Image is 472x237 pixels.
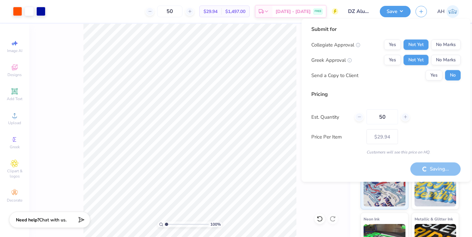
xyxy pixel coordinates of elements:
[276,8,311,15] span: [DATE] - [DATE]
[16,217,39,223] strong: Need help?
[8,120,21,125] span: Upload
[431,55,461,65] button: No Marks
[311,133,362,140] label: Price Per Item
[384,40,401,50] button: Yes
[437,5,459,18] a: AH
[7,96,22,101] span: Add Text
[311,41,360,48] div: Collegiate Approval
[3,168,26,179] span: Clipart & logos
[366,110,398,125] input: – –
[404,55,429,65] button: Not Yet
[437,8,445,15] span: AH
[311,25,461,33] div: Submit for
[225,8,245,15] span: $1,497.00
[384,55,401,65] button: Yes
[311,90,461,98] div: Pricing
[364,216,379,222] span: Neon Ink
[343,5,375,18] input: Untitled Design
[7,198,22,203] span: Decorate
[10,144,20,150] span: Greek
[415,216,453,222] span: Metallic & Glitter Ink
[311,113,350,121] label: Est. Quantity
[445,70,461,81] button: No
[431,40,461,50] button: No Marks
[415,174,456,206] img: Puff Ink
[311,149,461,155] div: Customers will see this price on HQ.
[39,217,67,223] span: Chat with us.
[311,56,352,64] div: Greek Approval
[380,6,411,17] button: Save
[204,8,217,15] span: $29.94
[426,70,442,81] button: Yes
[446,5,459,18] img: Ashton Hubbard
[311,72,358,79] div: Send a Copy to Client
[404,40,429,50] button: Not Yet
[157,6,182,17] input: – –
[315,9,321,14] span: FREE
[210,221,221,227] span: 100 %
[7,72,22,77] span: Designs
[7,48,22,53] span: Image AI
[364,174,405,206] img: Standard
